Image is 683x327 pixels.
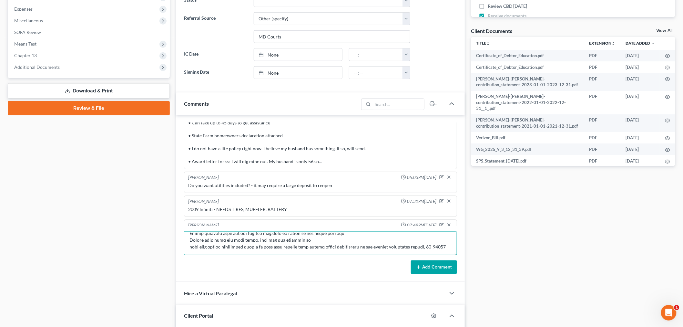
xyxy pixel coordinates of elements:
i: expand_more [651,42,655,46]
a: Titleunfold_more [476,41,490,46]
div: [PERSON_NAME] [188,198,219,205]
i: unfold_more [486,42,490,46]
td: PDF [584,114,620,132]
td: PDF [584,73,620,91]
span: 07:48PM[DATE] [407,222,437,228]
span: Additional Documents [14,64,60,70]
div: Client Documents [471,27,513,34]
div: [PERSON_NAME] [188,222,219,229]
td: WG_2025_9_3_12_31_39.pdf [471,143,584,155]
input: -- : -- [349,48,403,61]
td: Verizon_Bill.pdf [471,132,584,143]
a: Download & Print [8,83,170,99]
td: Certificate_of_Debtor_Education.pdf [471,61,584,73]
input: Other Referral Source [254,31,410,43]
td: [DATE] [620,50,660,61]
span: Expenses [14,6,33,12]
span: Receive documents [488,13,527,18]
td: [DATE] [620,143,660,155]
a: SOFA Review [9,26,170,38]
td: [PERSON_NAME]-[PERSON_NAME]-contribution_statement-2023-01-01-2023-12-31.pdf [471,73,584,91]
a: None [254,48,342,61]
span: Means Test [14,41,36,47]
td: PDF [584,155,620,167]
div: 2009 Infiniti - NEEDS TIRES, MUFFLER, BATTERY [188,206,453,213]
td: Certificate_of_Debtor_Education.pdf [471,50,584,61]
input: -- : -- [349,67,403,79]
a: Extensionunfold_more [589,41,615,46]
span: Client Portal [184,313,213,319]
td: SPS_Statement_[DATE].pdf [471,155,584,167]
span: Review CBD [DATE] [488,3,527,9]
a: View All [657,28,673,33]
span: 07:31PM[DATE] [407,198,437,205]
label: Referral Source [181,12,250,43]
label: IC Date [181,48,250,61]
td: PDF [584,50,620,61]
i: unfold_more [611,42,615,46]
span: Miscellaneous [14,18,43,23]
a: None [254,67,342,79]
td: [DATE] [620,73,660,91]
td: [DATE] [620,91,660,114]
span: 1 [674,305,679,310]
td: PDF [584,91,620,114]
span: Comments [184,100,209,107]
span: Chapter 13 [14,53,37,58]
span: SOFA Review [14,29,41,35]
td: [DATE] [620,155,660,167]
button: Add Comment [411,260,457,274]
a: Date Added expand_more [626,41,655,46]
td: PDF [584,143,620,155]
td: [DATE] [620,132,660,143]
input: Search... [373,99,424,110]
div: [PERSON_NAME] [188,174,219,181]
td: [PERSON_NAME]-[PERSON_NAME]-contribution_statement-2022-01-01-2022-12-31__1_.pdf [471,91,584,114]
td: PDF [584,132,620,143]
div: Do you want utilities included? - it may require a large deposit to reopen [188,182,453,189]
td: [PERSON_NAME]-[PERSON_NAME]-contribution_statement-2021-01-01-2021-12-31.pdf [471,114,584,132]
iframe: Intercom live chat [661,305,677,321]
span: Hire a Virtual Paralegal [184,290,237,296]
label: Signing Date [181,66,250,79]
span: 05:03PM[DATE] [407,174,437,181]
td: PDF [584,61,620,73]
td: [DATE] [620,61,660,73]
a: Review & File [8,101,170,115]
td: [DATE] [620,114,660,132]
